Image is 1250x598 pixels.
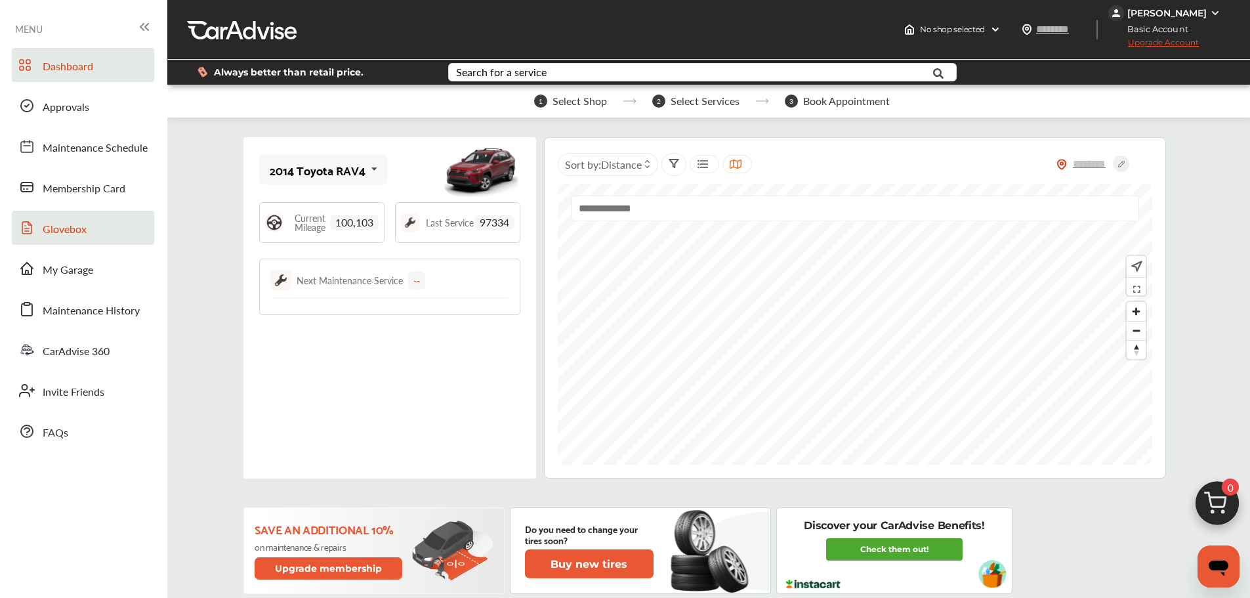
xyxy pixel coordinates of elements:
[43,181,125,198] span: Membership Card
[1127,302,1146,321] button: Zoom in
[43,303,140,320] span: Maintenance History
[525,523,654,545] p: Do you need to change your tires soon?
[1127,340,1146,359] button: Reset bearing to north
[1127,341,1146,359] span: Reset bearing to north
[552,95,607,107] span: Select Shop
[456,67,547,77] div: Search for a service
[623,98,636,104] img: stepper-arrow.e24c07c6.svg
[1198,545,1240,587] iframe: Button to launch messaging window
[1210,8,1220,18] img: WGsFRI8htEPBVLJbROoPRyZpYNWhNONpIPPETTm6eUC0GeLEiAAAAAElFTkSuQmCC
[1186,475,1249,538] img: cart_icon.3d0951e8.svg
[558,184,1152,465] canvas: Map
[15,24,43,34] span: MENU
[12,374,154,408] a: Invite Friends
[43,262,93,279] span: My Garage
[803,95,890,107] span: Book Appointment
[43,58,93,75] span: Dashboard
[43,343,110,360] span: CarAdvise 360
[1096,20,1098,39] img: header-divider.bc55588e.svg
[920,24,985,35] span: No shop selected
[12,211,154,245] a: Glovebox
[255,522,405,536] p: Save an additional 10%
[12,89,154,123] a: Approvals
[525,549,656,578] a: Buy new tires
[12,414,154,448] a: FAQs
[1022,24,1032,35] img: location_vector.a44bc228.svg
[408,271,425,289] div: --
[12,333,154,367] a: CarAdvise 360
[198,66,207,77] img: dollor_label_vector.a70140d1.svg
[426,218,474,227] span: Last Service
[412,521,493,582] img: update-membership.81812027.svg
[755,98,769,104] img: stepper-arrow.e24c07c6.svg
[525,549,654,578] button: Buy new tires
[785,95,798,108] span: 3
[12,251,154,286] a: My Garage
[1129,259,1142,274] img: recenter.ce011a49.svg
[12,292,154,326] a: Maintenance History
[1127,7,1207,19] div: [PERSON_NAME]
[270,270,291,291] img: maintenance_logo
[442,140,520,200] img: mobile_54048_st0640_046.png
[784,580,843,589] img: instacart-logo.217963cc.svg
[297,274,403,287] div: Next Maintenance Service
[534,95,547,108] span: 1
[265,213,283,232] img: steering_logo
[255,542,405,552] p: on maintenance & repairs
[826,538,963,561] a: Check them out!
[652,95,665,108] span: 2
[43,99,89,116] span: Approvals
[43,384,104,401] span: Invite Friends
[1056,159,1067,170] img: location_vector_orange.38f05af8.svg
[978,560,1007,588] img: instacart-vehicle.0979a191.svg
[12,48,154,82] a: Dashboard
[401,213,419,232] img: maintenance_logo
[1127,321,1146,340] button: Zoom out
[270,297,509,298] img: border-line.da1032d4.svg
[474,215,514,230] span: 97334
[671,95,740,107] span: Select Services
[565,157,642,172] span: Sort by :
[214,68,364,77] span: Always better than retail price.
[12,170,154,204] a: Membership Card
[1110,22,1198,36] span: Basic Account
[990,24,1001,35] img: header-down-arrow.9dd2ce7d.svg
[1127,322,1146,340] span: Zoom out
[904,24,915,35] img: header-home-logo.8d720a4f.svg
[270,163,365,177] div: 2014 Toyota RAV4
[804,519,984,533] p: Discover your CarAdvise Benefits!
[1222,479,1239,496] span: 0
[1108,37,1199,54] span: Upgrade Account
[1108,5,1124,21] img: jVpblrzwTbfkPYzPPzSLxeg0AAAAASUVORK5CYII=
[601,157,642,172] span: Distance
[43,140,148,157] span: Maintenance Schedule
[255,557,403,580] button: Upgrade membership
[12,129,154,163] a: Maintenance Schedule
[43,221,87,238] span: Glovebox
[669,504,756,597] img: new-tire.a0c7fe23.svg
[43,425,68,442] span: FAQs
[330,215,379,230] span: 100,103
[290,213,330,232] span: Current Mileage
